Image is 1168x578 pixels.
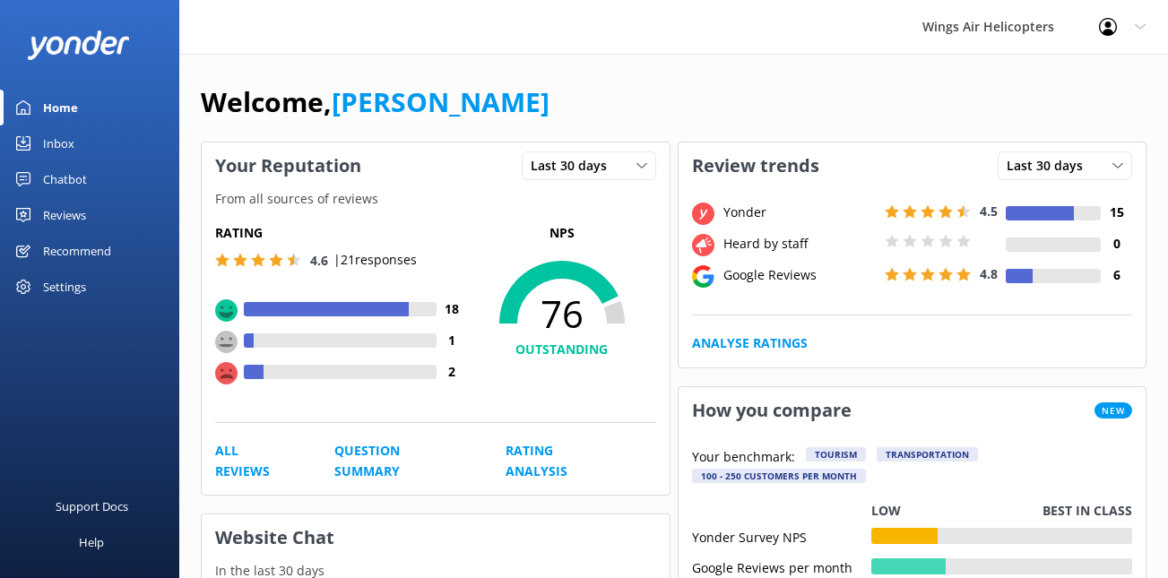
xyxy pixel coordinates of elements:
[1043,501,1132,521] p: Best in class
[719,265,880,285] div: Google Reviews
[437,299,468,319] h4: 18
[43,161,87,197] div: Chatbot
[692,333,808,353] a: Analyse Ratings
[215,441,294,481] a: All Reviews
[719,234,880,254] div: Heard by staff
[202,189,670,209] p: From all sources of reviews
[43,233,111,269] div: Recommend
[43,90,78,125] div: Home
[980,203,998,220] span: 4.5
[1007,156,1094,176] span: Last 30 days
[43,125,74,161] div: Inbox
[43,197,86,233] div: Reviews
[679,142,833,189] h3: Review trends
[43,269,86,305] div: Settings
[692,528,871,544] div: Yonder Survey NPS
[1101,265,1132,285] h4: 6
[202,142,375,189] h3: Your Reputation
[310,252,328,269] span: 4.6
[468,340,656,359] h4: OUTSTANDING
[1094,402,1132,418] span: New
[719,203,880,222] div: Yonder
[531,156,618,176] span: Last 30 days
[79,524,104,560] div: Help
[56,488,128,524] div: Support Docs
[437,362,468,382] h4: 2
[692,447,795,469] p: Your benchmark:
[332,83,549,120] a: [PERSON_NAME]
[692,558,871,574] div: Google Reviews per month
[871,501,901,521] p: Low
[1101,234,1132,254] h4: 0
[202,514,670,561] h3: Website Chat
[692,469,866,483] div: 100 - 250 customers per month
[806,447,866,462] div: Tourism
[201,81,549,124] h1: Welcome,
[334,441,465,481] a: Question Summary
[27,30,130,60] img: yonder-white-logo.png
[877,447,978,462] div: Transportation
[437,331,468,350] h4: 1
[468,223,656,243] p: NPS
[679,387,865,434] h3: How you compare
[215,223,468,243] h5: Rating
[1101,203,1132,222] h4: 15
[333,250,417,270] p: | 21 responses
[468,291,656,336] span: 76
[980,265,998,282] span: 4.8
[506,441,615,481] a: Rating Analysis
